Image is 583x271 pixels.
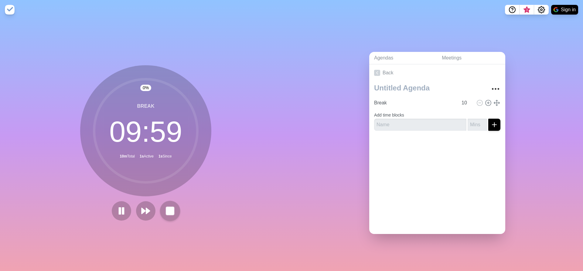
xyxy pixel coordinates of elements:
[369,64,505,81] a: Back
[374,113,404,117] label: Add time blocks
[468,119,487,131] input: Mins
[524,8,529,12] span: 3
[372,97,458,109] input: Name
[489,83,502,95] button: More
[369,52,437,64] a: Agendas
[459,97,474,109] input: Mins
[437,52,505,64] a: Meetings
[505,5,520,15] button: Help
[551,5,578,15] button: Sign in
[520,5,534,15] button: What’s new
[374,119,466,131] input: Name
[554,7,558,12] img: google logo
[534,5,549,15] button: Settings
[5,5,15,15] img: timeblocks logo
